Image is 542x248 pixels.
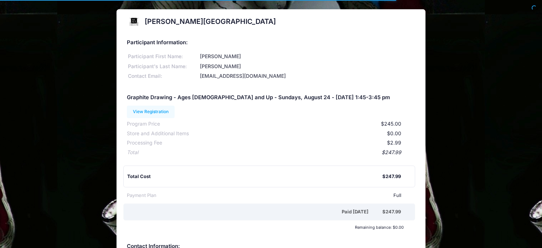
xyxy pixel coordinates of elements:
div: Contact Email: [127,72,199,80]
div: Total [127,149,138,156]
div: Total Cost [127,173,382,180]
span: $245.00 [381,121,401,127]
div: Participant's Last Name: [127,63,199,70]
div: Paid [DATE] [128,208,382,216]
div: $247.99 [382,173,401,180]
div: Processing Fee [127,139,162,147]
div: [EMAIL_ADDRESS][DOMAIN_NAME] [199,72,415,80]
h5: Participant Information: [127,40,415,46]
div: Participant First Name: [127,53,199,60]
div: [PERSON_NAME] [199,63,415,70]
div: Remaining balance: $0.00 [123,225,407,229]
div: $247.99 [138,149,401,156]
div: $2.99 [162,139,401,147]
div: Full [156,192,401,199]
a: View Registration [127,106,175,118]
h2: [PERSON_NAME][GEOGRAPHIC_DATA] [145,17,276,26]
div: $0.00 [189,130,401,137]
div: $247.99 [382,208,401,216]
div: Store and Additional Items [127,130,189,137]
h5: Graphite Drawing - Ages [DEMOGRAPHIC_DATA] and Up - Sundays, August 24 - [DATE] 1:45-3:45 pm [127,95,390,101]
div: [PERSON_NAME] [199,53,415,60]
div: Program Price [127,120,160,128]
div: Payment Plan [127,192,156,199]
